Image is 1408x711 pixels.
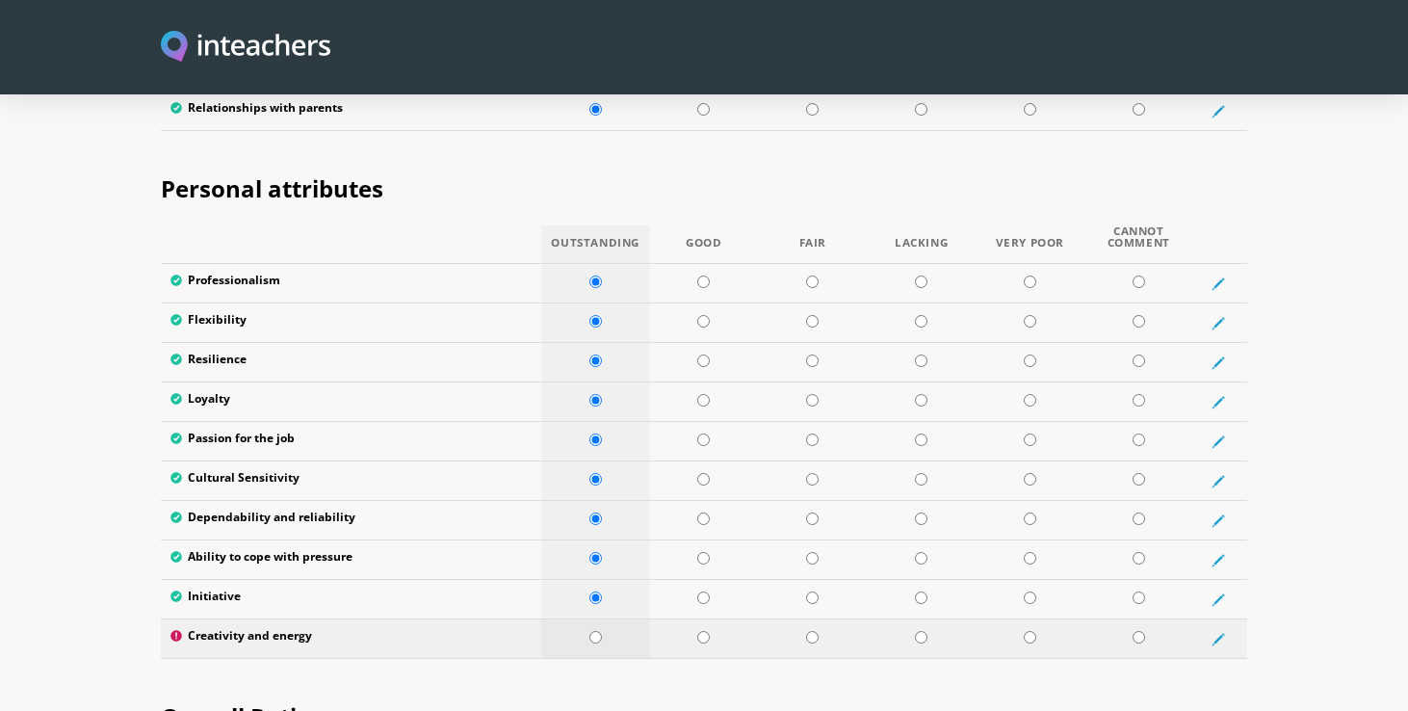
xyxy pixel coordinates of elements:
[170,629,532,648] label: Creativity and energy
[867,225,976,264] th: Lacking
[1084,225,1193,264] th: Cannot Comment
[170,590,532,609] label: Initiative
[170,471,532,490] label: Cultural Sensitivity
[541,225,650,264] th: Outstanding
[161,172,383,204] span: Personal attributes
[170,101,532,120] label: Relationships with parents
[170,511,532,530] label: Dependability and reliability
[170,550,532,569] label: Ability to cope with pressure
[170,353,532,372] label: Resilience
[161,31,330,65] img: Inteachers
[170,274,532,293] label: Professionalism
[170,392,532,411] label: Loyalty
[758,225,867,264] th: Fair
[161,31,330,65] a: Visit this site's homepage
[170,432,532,451] label: Passion for the job
[976,225,1084,264] th: Very Poor
[170,313,532,332] label: Flexibility
[650,225,759,264] th: Good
